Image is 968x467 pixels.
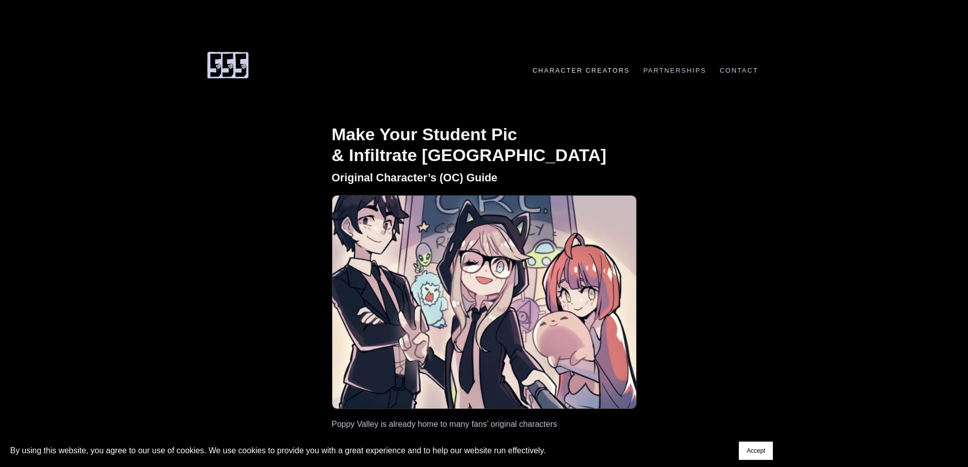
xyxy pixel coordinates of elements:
img: 555 Comic [205,51,251,79]
a: Partnerships [638,67,712,74]
button: Accept [739,442,773,460]
h1: Make Your Student Pic & Infiltrate [GEOGRAPHIC_DATA] [332,124,637,166]
a: Contact [714,67,764,74]
h2: Original Character’s (OC) Guide [332,171,637,185]
p: Poppy Valley is already home to many fans’ original characters [332,419,637,429]
p: By using this website, you agree to our use of cookies. We use cookies to provide you with a grea... [10,444,546,457]
span: Accept [746,447,765,454]
a: 555 Comic [205,56,251,72]
a: Character Creators [527,67,635,74]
